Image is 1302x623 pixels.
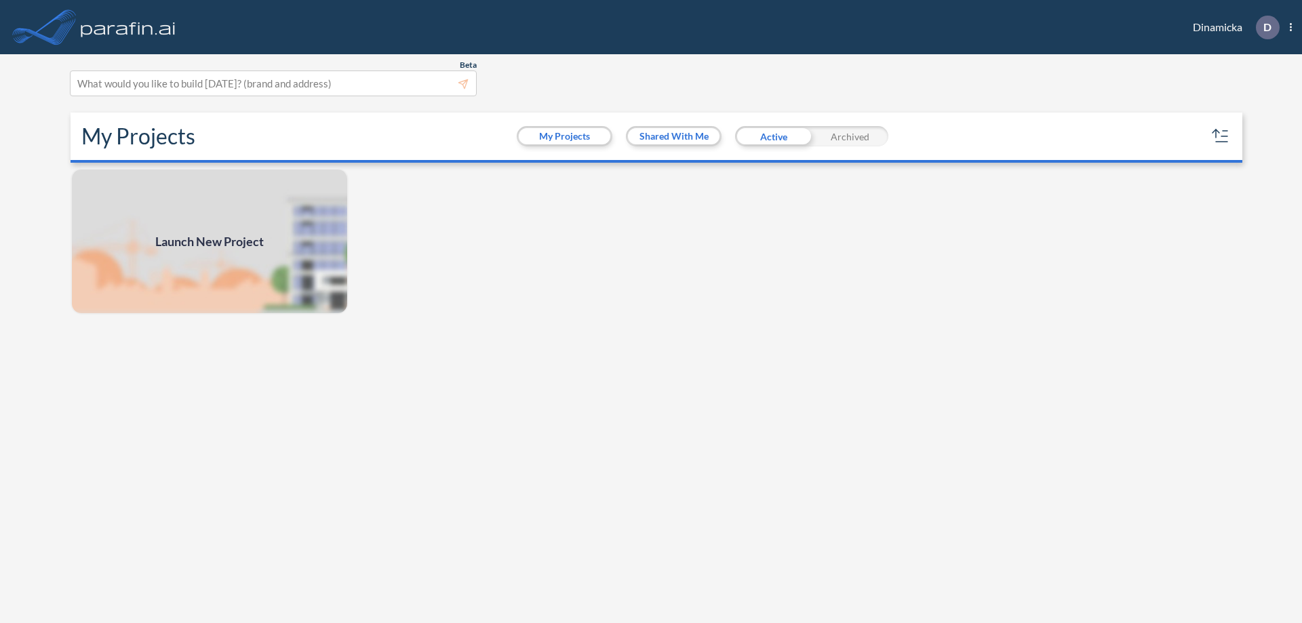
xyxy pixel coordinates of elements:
[812,126,888,146] div: Archived
[628,128,719,144] button: Shared With Me
[1263,21,1271,33] p: D
[1172,16,1292,39] div: Dinamicka
[460,60,477,71] span: Beta
[155,233,264,251] span: Launch New Project
[71,168,349,315] img: add
[1210,125,1231,147] button: sort
[735,126,812,146] div: Active
[71,168,349,315] a: Launch New Project
[81,123,195,149] h2: My Projects
[78,14,178,41] img: logo
[519,128,610,144] button: My Projects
